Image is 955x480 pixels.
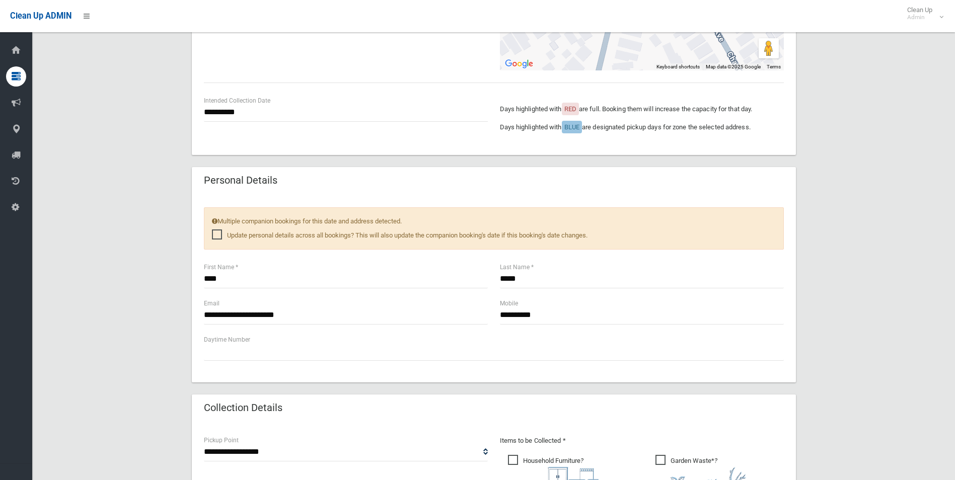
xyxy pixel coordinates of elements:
[759,38,779,58] button: Drag Pegman onto the map to open Street View
[902,6,942,21] span: Clean Up
[10,11,71,21] span: Clean Up ADMIN
[907,14,932,21] small: Admin
[212,229,587,242] span: Update personal details across all bookings? This will also update the companion booking's date i...
[767,64,781,69] a: Terms (opens in new tab)
[656,63,700,70] button: Keyboard shortcuts
[564,105,576,113] span: RED
[502,57,536,70] img: Google
[502,57,536,70] a: Open this area in Google Maps (opens a new window)
[500,103,784,115] p: Days highlighted with are full. Booking them will increase the capacity for that day.
[706,64,761,69] span: Map data ©2025 Google
[204,207,784,250] div: Multiple companion bookings for this date and address detected.
[564,123,579,131] span: BLUE
[500,435,784,447] p: Items to be Collected *
[192,171,289,190] header: Personal Details
[500,121,784,133] p: Days highlighted with are designated pickup days for zone the selected address.
[192,398,295,418] header: Collection Details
